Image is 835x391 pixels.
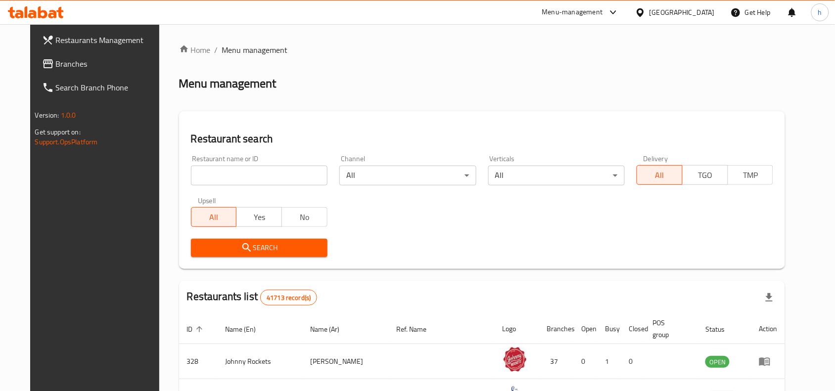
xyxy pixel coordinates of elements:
[198,197,216,204] label: Upsell
[310,323,352,335] span: Name (Ar)
[199,242,320,254] span: Search
[179,44,786,56] nav: breadcrumb
[705,356,730,368] span: OPEN
[35,126,81,138] span: Get support on:
[281,207,327,227] button: No
[261,293,317,303] span: 41713 record(s)
[682,165,728,185] button: TGO
[179,76,277,91] h2: Menu management
[503,347,527,372] img: Johnny Rockets
[705,323,738,335] span: Status
[539,344,574,379] td: 37
[191,239,327,257] button: Search
[621,344,645,379] td: 0
[56,82,162,93] span: Search Branch Phone
[179,44,211,56] a: Home
[218,344,303,379] td: Johnny Rockets
[598,344,621,379] td: 1
[757,286,781,309] div: Export file
[649,7,715,18] div: [GEOGRAPHIC_DATA]
[653,317,686,341] span: POS group
[35,109,59,122] span: Version:
[539,314,574,344] th: Branches
[191,207,237,227] button: All
[396,323,439,335] span: Ref. Name
[302,344,388,379] td: [PERSON_NAME]
[187,289,318,305] h2: Restaurants list
[226,323,269,335] span: Name (En)
[34,28,170,52] a: Restaurants Management
[644,155,668,162] label: Delivery
[222,44,288,56] span: Menu management
[191,166,327,185] input: Search for restaurant name or ID..
[732,168,770,182] span: TMP
[56,34,162,46] span: Restaurants Management
[574,344,598,379] td: 0
[179,344,218,379] td: 328
[286,210,324,224] span: No
[195,210,233,224] span: All
[637,165,683,185] button: All
[687,168,724,182] span: TGO
[641,168,679,182] span: All
[339,166,476,185] div: All
[495,314,539,344] th: Logo
[542,6,603,18] div: Menu-management
[215,44,218,56] li: /
[187,323,206,335] span: ID
[191,131,774,146] h2: Restaurant search
[61,109,76,122] span: 1.0.0
[818,7,822,18] span: h
[574,314,598,344] th: Open
[705,356,730,368] div: OPEN
[598,314,621,344] th: Busy
[751,314,785,344] th: Action
[236,207,282,227] button: Yes
[56,58,162,70] span: Branches
[728,165,774,185] button: TMP
[621,314,645,344] th: Closed
[488,166,625,185] div: All
[260,290,317,305] div: Total records count
[34,52,170,76] a: Branches
[35,135,98,148] a: Support.OpsPlatform
[240,210,278,224] span: Yes
[759,355,777,367] div: Menu
[34,76,170,99] a: Search Branch Phone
